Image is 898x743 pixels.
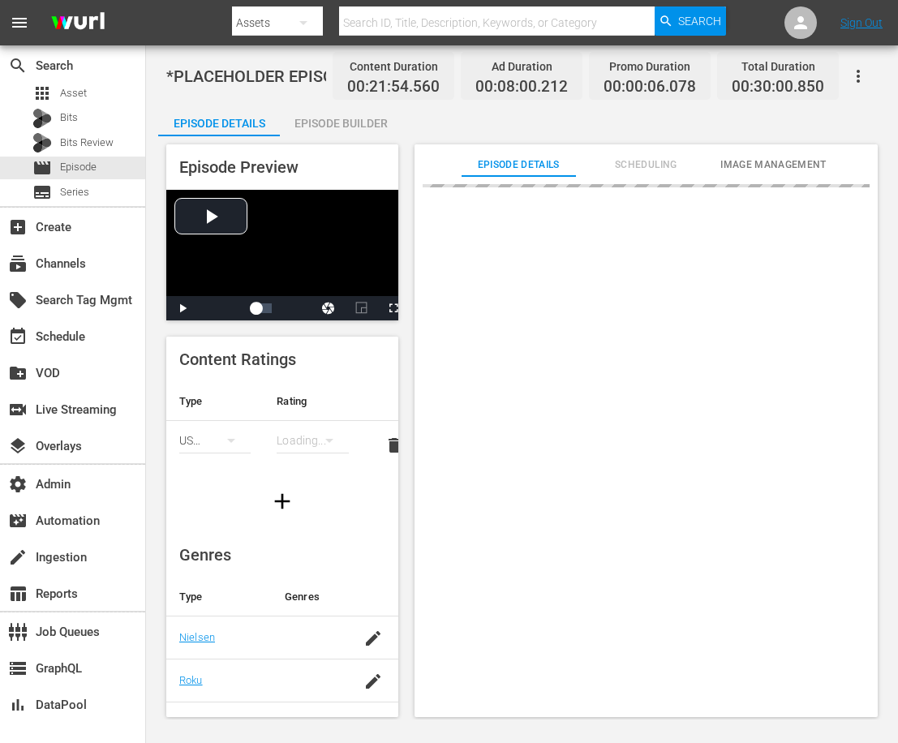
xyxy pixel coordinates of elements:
[166,296,199,320] button: Play
[8,363,28,383] span: VOD
[347,55,440,78] div: Content Duration
[8,584,28,603] span: Reports
[179,674,203,686] a: Roku
[8,400,28,419] span: Live Streaming
[8,622,28,642] span: Job Queues
[39,4,117,42] img: ans4CAIJ8jUAAAAAAAAAAAAAAAAAAAAAAAAgQb4GAAAAAAAAAAAAAAAAAAAAAAAAJMjXAAAAAAAAAAAAAAAAAAAAAAAAgAT5G...
[8,290,28,310] span: Search Tag Mgmt
[655,6,726,36] button: Search
[60,159,97,175] span: Episode
[8,548,28,567] span: Ingestion
[462,157,576,174] span: Episode Details
[60,110,78,126] span: Bits
[179,545,231,565] span: Genres
[8,217,28,237] span: Create
[475,78,568,97] span: 00:08:00.212
[604,55,696,78] div: Promo Duration
[32,133,52,152] div: Bits Review
[179,157,299,177] span: Episode Preview
[8,254,28,273] span: Channels
[8,327,28,346] span: Schedule
[60,135,114,151] span: Bits Review
[589,157,703,174] span: Scheduling
[732,55,824,78] div: Total Duration
[32,84,52,103] span: Asset
[179,717,214,729] a: Sinclair
[375,426,414,465] button: delete
[8,475,28,494] span: Admin
[32,109,52,128] div: Bits
[716,157,831,174] span: Image Management
[166,382,264,421] th: Type
[166,67,475,86] span: *PLACEHOLDER EPISODE 10/31* MSG PM
[475,55,568,78] div: Ad Duration
[166,578,272,616] th: Type
[60,85,87,101] span: Asset
[158,104,280,143] div: Episode Details
[732,78,824,97] span: 00:30:00.850
[8,56,28,75] span: Search
[840,16,883,29] a: Sign Out
[8,659,28,678] span: GraphQL
[256,303,272,313] div: Progress Bar
[166,382,398,471] table: simple table
[280,104,402,143] div: Episode Builder
[8,436,28,456] span: Overlays
[377,296,410,320] button: Fullscreen
[10,13,29,32] span: menu
[179,350,296,369] span: Content Ratings
[604,78,696,97] span: 00:00:06.078
[32,158,52,178] span: Episode
[158,104,280,136] button: Episode Details
[32,183,52,202] span: Series
[347,78,440,97] span: 00:21:54.560
[8,695,28,715] span: DataPool
[166,190,398,320] div: Video Player
[385,436,404,455] span: delete
[60,184,89,200] span: Series
[345,296,377,320] button: Picture-in-Picture
[8,511,28,530] span: Automation
[264,382,361,421] th: Rating
[179,418,251,463] div: USA_PR ([GEOGRAPHIC_DATA] ([GEOGRAPHIC_DATA]))
[280,104,402,136] button: Episode Builder
[272,578,348,616] th: Genres
[312,296,345,320] button: Jump To Time
[179,631,215,643] a: Nielsen
[678,6,721,36] span: Search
